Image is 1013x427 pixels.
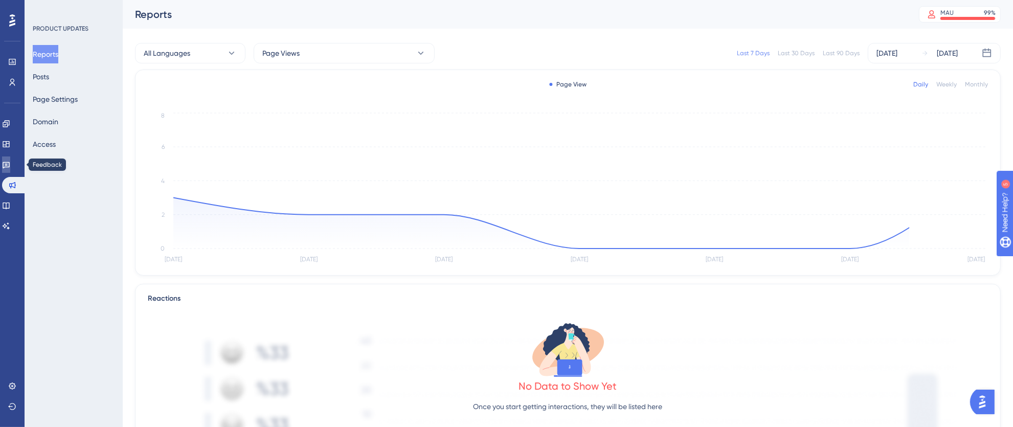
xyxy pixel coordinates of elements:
[571,256,588,263] tspan: [DATE]
[33,25,88,33] div: PRODUCT UPDATES
[33,113,58,131] button: Domain
[970,387,1001,417] iframe: UserGuiding AI Assistant Launcher
[162,211,165,218] tspan: 2
[965,80,988,88] div: Monthly
[549,80,587,88] div: Page View
[300,256,318,263] tspan: [DATE]
[778,49,815,57] div: Last 30 Days
[967,256,985,263] tspan: [DATE]
[474,400,663,413] p: Once you start getting interactions, they will be listed here
[876,47,897,59] div: [DATE]
[737,49,770,57] div: Last 7 Days
[165,256,182,263] tspan: [DATE]
[161,245,165,252] tspan: 0
[33,45,58,63] button: Reports
[71,5,74,13] div: 5
[823,49,860,57] div: Last 90 Days
[33,90,78,108] button: Page Settings
[913,80,928,88] div: Daily
[144,47,190,59] span: All Languages
[435,256,453,263] tspan: [DATE]
[135,7,893,21] div: Reports
[841,256,859,263] tspan: [DATE]
[24,3,64,15] span: Need Help?
[161,112,165,119] tspan: 8
[135,43,245,63] button: All Languages
[940,9,954,17] div: MAU
[936,80,957,88] div: Weekly
[33,68,49,86] button: Posts
[706,256,724,263] tspan: [DATE]
[161,177,165,185] tspan: 4
[254,43,435,63] button: Page Views
[984,9,996,17] div: 99 %
[262,47,300,59] span: Page Views
[162,144,165,151] tspan: 6
[33,135,56,153] button: Access
[937,47,958,59] div: [DATE]
[148,293,988,305] div: Reactions
[519,379,617,393] div: No Data to Show Yet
